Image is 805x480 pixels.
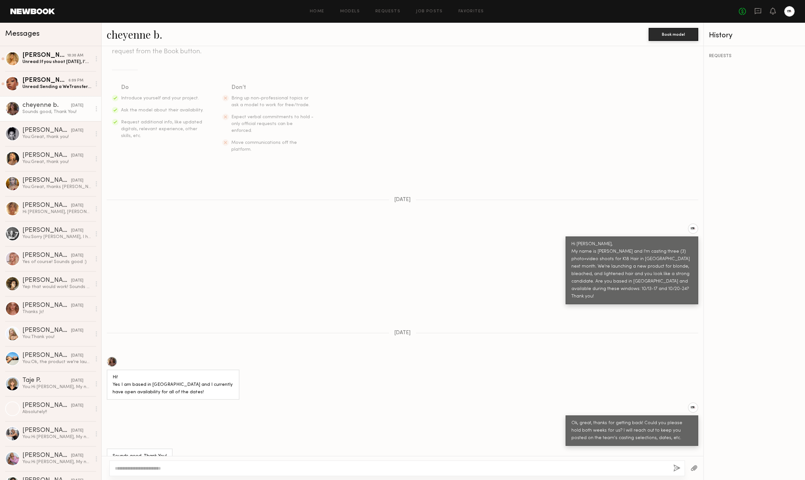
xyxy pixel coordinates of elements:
div: You: Hi [PERSON_NAME], My name is JC and I'm casting three (3) photo+video shoots for K18 Hair in... [22,384,91,390]
a: Job Posts [416,9,443,14]
div: Hi! Yes I am based in [GEOGRAPHIC_DATA] and I currently have open availability for all of the dates! [113,374,234,396]
div: [DATE] [71,303,83,309]
div: [PERSON_NAME] [22,227,71,234]
div: You: Ok, the product we're launching is exclusively for blonde hair. If you're open to it, we wou... [22,359,91,365]
div: [DATE] [71,103,83,109]
a: cheyenne b. [107,27,162,41]
div: [PERSON_NAME] [22,177,71,184]
div: You: Hi [PERSON_NAME], My name is JC and I'm casting three (3) photo+video shoots for K18 Hair in... [22,459,91,465]
div: [PERSON_NAME] [22,302,71,309]
div: [DATE] [71,203,83,209]
div: You: Great, thanks [PERSON_NAME]! [22,184,91,190]
div: [PERSON_NAME] [22,127,71,134]
div: Yes of course! Sounds good :) [22,259,91,265]
div: Sounds good, Thank You! [113,453,167,460]
div: Unread: Sending a WeTransfer, as the Newbook app auto-corrected the color darker [URL][DOMAIN_NAME] [22,84,91,90]
div: [DATE] [71,453,83,459]
span: Request additional info, like updated digitals, relevant experience, other skills, etc. [121,120,202,138]
div: Do [121,83,204,92]
button: Book model [649,28,698,41]
span: Messages [5,30,40,38]
span: [DATE] [394,197,411,203]
a: Requests [375,9,400,14]
div: [DATE] [71,153,83,159]
div: [PERSON_NAME] [22,352,71,359]
div: You: Great, thank you! [22,134,91,140]
div: Yep that would work! Sounds good, I’ll hold for you 🥰 [22,284,91,290]
div: [PERSON_NAME] [22,452,71,459]
div: Sounds good, Thank You! [22,109,91,115]
a: Book model [649,31,698,37]
div: You: Hi [PERSON_NAME], My name is [PERSON_NAME] and I'm casting three (3) photo+video shoots for ... [22,434,91,440]
div: cheyenne b. [22,102,71,109]
div: You: Great, thank you! [22,159,91,165]
div: [DATE] [71,128,83,134]
div: [DATE] [71,253,83,259]
div: Don’t [231,83,314,92]
span: Expect verbal commitments to hold - only official requests can be enforced. [231,115,313,133]
div: [DATE] [71,328,83,334]
div: [PERSON_NAME] [22,77,68,84]
a: Favorites [458,9,484,14]
div: [DATE] [71,428,83,434]
div: [DATE] [71,378,83,384]
div: You: Thank you! [22,334,91,340]
div: [PERSON_NAME] [22,402,71,409]
div: Unread: If you shoot [DATE], I’m in! Will circle back EOW if I’m able to take any another day off [22,59,91,65]
div: [DATE] [71,228,83,234]
a: Home [310,9,324,14]
div: [DATE] [71,178,83,184]
div: Taje P. [22,377,71,384]
div: [PERSON_NAME] [22,152,71,159]
div: [DATE] [71,278,83,284]
span: [DATE] [394,330,411,336]
div: [PERSON_NAME] [22,252,71,259]
div: You: Sorry [PERSON_NAME], I hit copy + paste to all candidates in our shortlist. You may have rec... [22,234,91,240]
span: Introduce yourself and your project. [121,96,199,100]
div: [PERSON_NAME] [22,277,71,284]
span: Bring up non-professional topics or ask a model to work for free/trade. [231,96,310,107]
div: History [709,32,800,39]
div: [PERSON_NAME] [22,427,71,434]
div: [PERSON_NAME] [22,327,71,334]
div: 10:30 AM [67,53,83,59]
div: [PERSON_NAME] [22,52,67,59]
div: Absolutely!! [22,409,91,415]
div: REQUESTS [709,54,800,58]
div: [DATE] [71,403,83,409]
div: 6:09 PM [68,78,83,84]
span: Ask the model about their availability. [121,108,203,112]
a: Models [340,9,360,14]
div: [DATE] [71,353,83,359]
div: Hi [PERSON_NAME], [PERSON_NAME] so excited to be considered & potentially be part of this campaig... [22,209,91,215]
span: Move communications off the platform. [231,141,297,152]
div: Thanks Jc! [22,309,91,315]
div: Hi [PERSON_NAME], My name is [PERSON_NAME] and I'm casting three (3) photo+video shoots for K18 H... [571,241,692,300]
div: Ok, great, thanks for getting back! Could you please hold both weeks for us? I will reach out to ... [571,420,692,442]
div: [PERSON_NAME] [22,202,71,209]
